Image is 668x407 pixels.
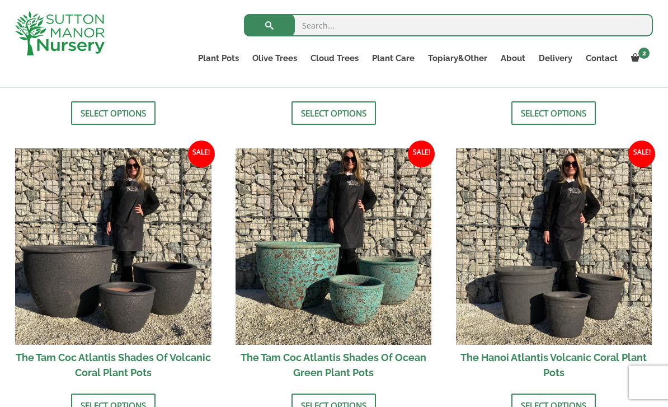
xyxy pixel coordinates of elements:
[236,148,432,385] a: Sale! The Tam Coc Atlantis Shades Of Ocean Green Plant Pots
[456,148,652,345] img: The Hanoi Atlantis Volcanic Coral Plant Pots
[71,101,156,125] a: Select options for “The Tam Coc Atlantis Shades Of White Plant Pots”
[304,50,365,66] a: Cloud Trees
[494,50,532,66] a: About
[624,50,653,66] a: 2
[532,50,579,66] a: Delivery
[511,101,596,125] a: Select options for “The Tam Coc Atlantis Shades Of Ocean Blue Plant Pots”
[15,11,105,55] img: logo
[246,50,304,66] a: Olive Trees
[628,141,655,167] span: Sale!
[456,345,652,385] h2: The Hanoi Atlantis Volcanic Coral Plant Pots
[291,101,376,125] a: Select options for “The Tam Coc Atlantis Shades Of Grey Plant Pots”
[191,50,246,66] a: Plant Pots
[236,148,432,345] img: The Tam Coc Atlantis Shades Of Ocean Green Plant Pots
[365,50,421,66] a: Plant Care
[421,50,494,66] a: Topiary&Other
[15,148,211,385] a: Sale! The Tam Coc Atlantis Shades Of Volcanic Coral Plant Pots
[579,50,624,66] a: Contact
[456,148,652,385] a: Sale! The Hanoi Atlantis Volcanic Coral Plant Pots
[15,345,211,385] h2: The Tam Coc Atlantis Shades Of Volcanic Coral Plant Pots
[236,345,432,385] h2: The Tam Coc Atlantis Shades Of Ocean Green Plant Pots
[638,48,650,59] span: 2
[188,141,215,167] span: Sale!
[244,14,653,36] input: Search...
[15,148,211,345] img: The Tam Coc Atlantis Shades Of Volcanic Coral Plant Pots
[408,141,435,167] span: Sale!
